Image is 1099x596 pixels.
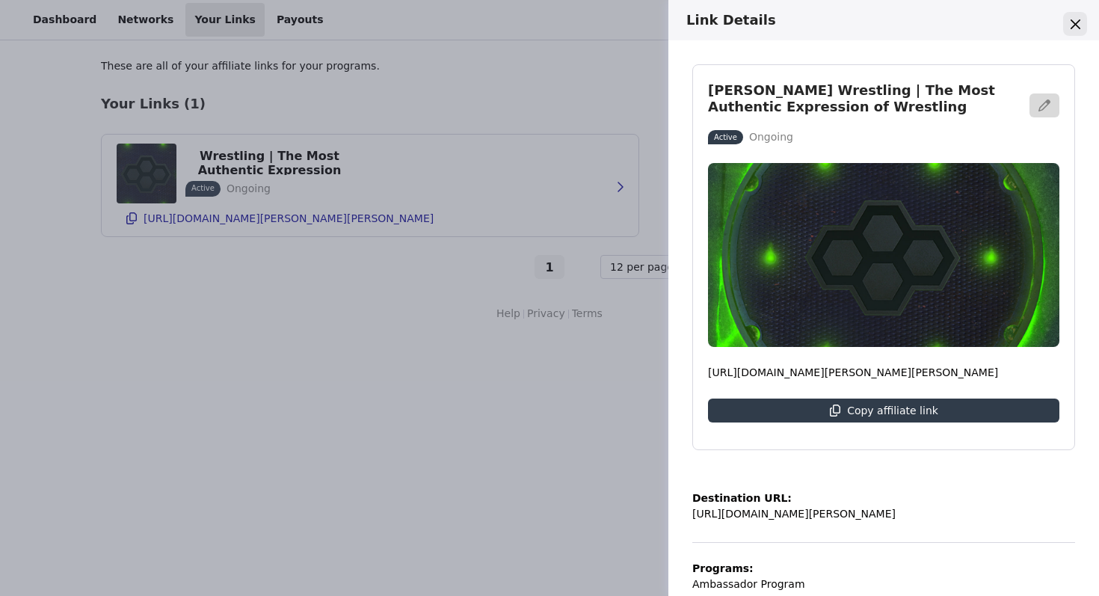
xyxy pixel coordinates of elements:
[692,561,805,577] p: Programs:
[692,577,805,592] p: Ambassador Program
[686,12,1062,28] h3: Link Details
[708,82,1020,114] h3: [PERSON_NAME] Wrestling | The Most Authentic Expression of Wrestling
[708,163,1059,347] img: RUDIS Wrestling | The Most Authentic Expression of Wrestling
[749,129,793,145] p: Ongoing
[692,491,896,506] p: Destination URL:
[692,506,896,522] p: [URL][DOMAIN_NAME][PERSON_NAME]
[1063,12,1087,36] button: Close
[847,405,938,417] p: Copy affiliate link
[714,132,737,143] p: Active
[708,399,1059,423] button: Copy affiliate link
[708,365,1059,381] p: [URL][DOMAIN_NAME][PERSON_NAME][PERSON_NAME]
